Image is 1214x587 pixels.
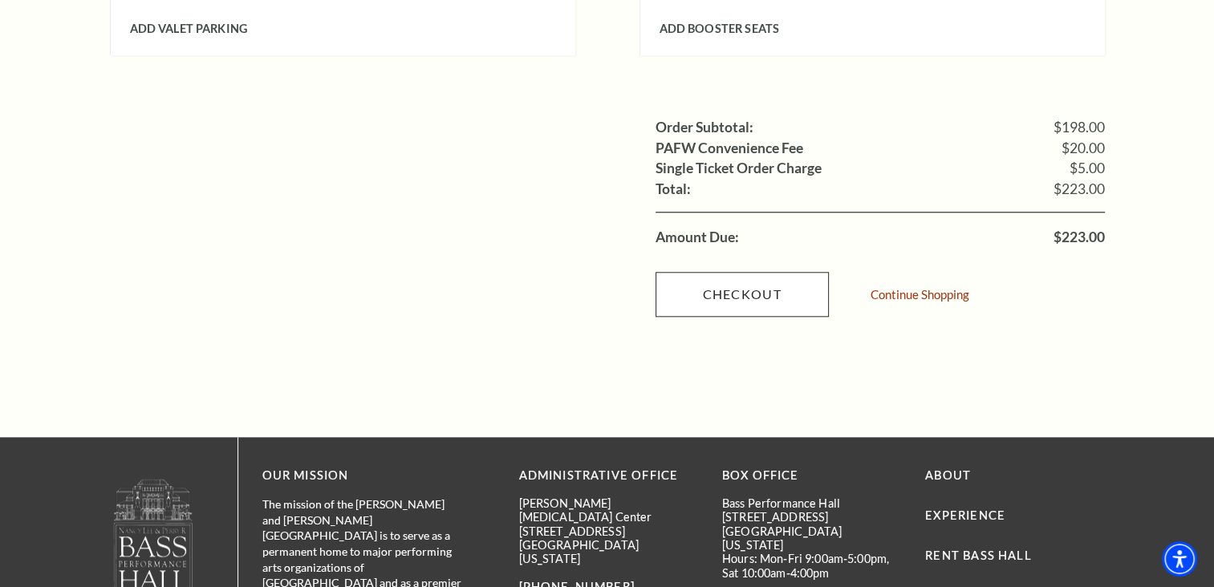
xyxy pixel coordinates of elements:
span: $5.00 [1070,161,1105,176]
label: Single Ticket Order Charge [656,161,822,176]
label: Amount Due: [656,230,739,245]
a: About [925,468,971,482]
span: Add Booster Seats [660,22,779,35]
p: [GEOGRAPHIC_DATA][US_STATE] [722,524,901,553]
label: Order Subtotal: [656,120,753,135]
a: Rent Bass Hall [925,549,1031,562]
a: Checkout [656,272,829,317]
a: Continue Shopping [871,289,969,301]
p: [STREET_ADDRESS] [519,524,698,538]
p: Administrative Office [519,466,698,486]
span: $198.00 [1054,120,1105,135]
div: Accessibility Menu [1162,541,1197,577]
p: Bass Performance Hall [722,496,901,510]
span: Add Valet Parking [130,22,247,35]
p: Hours: Mon-Fri 9:00am-5:00pm, Sat 10:00am-4:00pm [722,552,901,580]
label: PAFW Convenience Fee [656,141,803,156]
p: OUR MISSION [262,466,463,486]
span: $20.00 [1062,141,1105,156]
span: $223.00 [1054,230,1105,245]
p: [STREET_ADDRESS] [722,510,901,524]
p: [GEOGRAPHIC_DATA][US_STATE] [519,538,698,566]
label: Total: [656,182,691,196]
a: Experience [925,508,1005,522]
p: BOX OFFICE [722,466,901,486]
p: [PERSON_NAME][MEDICAL_DATA] Center [519,496,698,524]
span: $223.00 [1054,182,1105,196]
